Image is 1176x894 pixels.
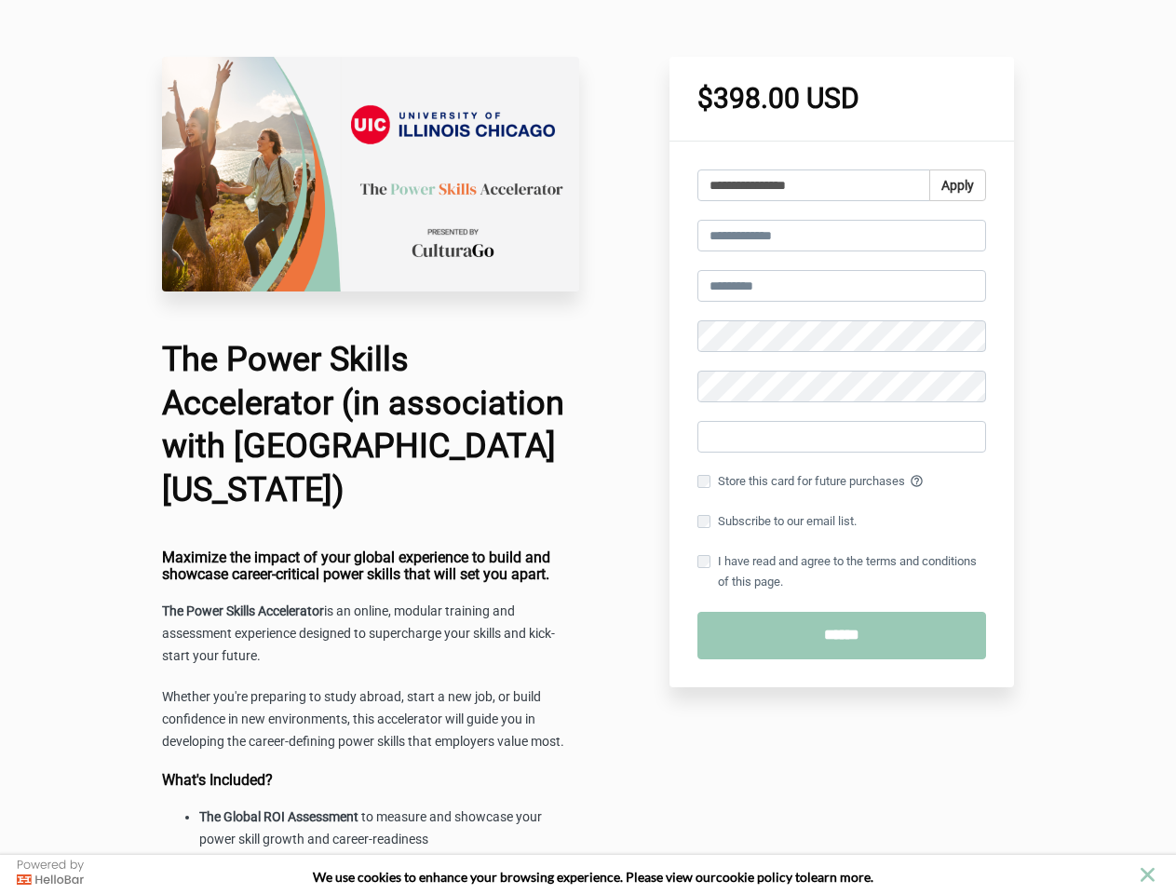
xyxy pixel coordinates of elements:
[697,471,986,492] label: Store this card for future purchases
[313,869,716,885] span: We use cookies to enhance your browsing experience. Please view our
[807,869,873,885] span: learn more.
[199,806,579,851] li: to measure and showcase your power skill growth and career-readiness
[697,85,986,113] h1: $398.00 USD
[162,338,579,512] h1: The Power Skills Accelerator (in association with [GEOGRAPHIC_DATA][US_STATE])
[697,515,710,528] input: Subscribe to our email list.
[162,601,579,668] p: is an online, modular training and assessment experience designed to supercharge your skills and ...
[708,422,976,455] iframe: Secure card payment input frame
[929,169,986,201] button: Apply
[199,809,358,824] strong: The Global ROI Assessment
[697,511,857,532] label: Subscribe to our email list.
[716,869,792,885] a: cookie policy
[162,549,579,582] h4: Maximize the impact of your global experience to build and showcase career-critical power skills ...
[162,603,324,618] strong: The Power Skills Accelerator
[162,686,579,753] p: Whether you're preparing to study abroad, start a new job, or build confidence in new environment...
[795,869,807,885] strong: to
[697,475,710,488] input: Store this card for future purchases
[1136,863,1159,887] button: close
[697,555,710,568] input: I have read and agree to the terms and conditions of this page.
[162,772,579,789] h4: What's Included?
[162,57,579,291] img: 2e6ed07-6035-c5ec-71dc-78a87b8cb0a8_UIC_.png
[697,551,986,592] label: I have read and agree to the terms and conditions of this page.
